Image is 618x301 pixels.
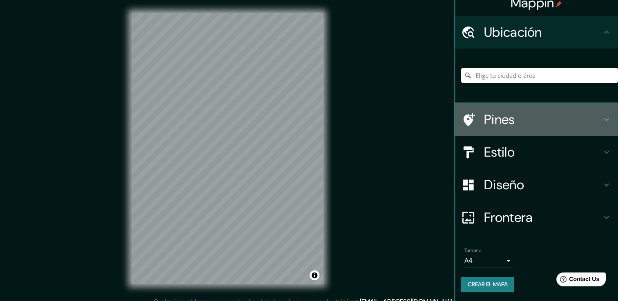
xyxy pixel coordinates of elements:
canvas: Mapa [132,13,324,284]
div: Estilo [455,136,618,168]
div: Diseño [455,168,618,201]
font: Crear el mapa [468,279,508,290]
label: Tamaño [464,247,481,254]
img: pin-icon.png [556,1,562,7]
button: Alternar atribución [310,270,319,280]
div: Frontera [455,201,618,234]
div: Pines [455,103,618,136]
iframe: Help widget launcher [545,269,609,292]
button: Crear el mapa [461,277,514,292]
h4: Diseño [484,177,602,193]
input: Elige tu ciudad o área [461,68,618,83]
h4: Frontera [484,209,602,226]
h4: Estilo [484,144,602,160]
h4: Ubicación [484,24,602,40]
div: A4 [464,254,513,267]
div: Ubicación [455,16,618,49]
h4: Pines [484,111,602,128]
